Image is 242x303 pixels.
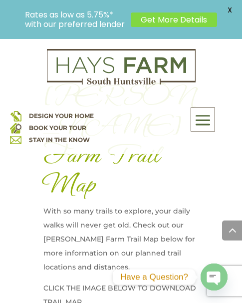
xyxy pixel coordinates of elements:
[10,110,21,121] img: design your home
[43,204,198,281] p: With so many trails to explore, your daily walks will never get old. Check out our [PERSON_NAME] ...
[10,122,21,133] img: book your home tour
[29,136,90,143] a: STAY IN THE KNOW
[25,10,126,29] p: Rates as low as 5.75%* with our preferred lender
[222,2,237,17] span: X
[131,12,217,27] a: Get More Details
[47,49,196,85] img: Logo
[47,78,196,87] a: hays farm homes huntsville development
[29,112,94,119] a: DESIGN YOUR HOME
[29,124,86,131] a: BOOK YOUR TOUR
